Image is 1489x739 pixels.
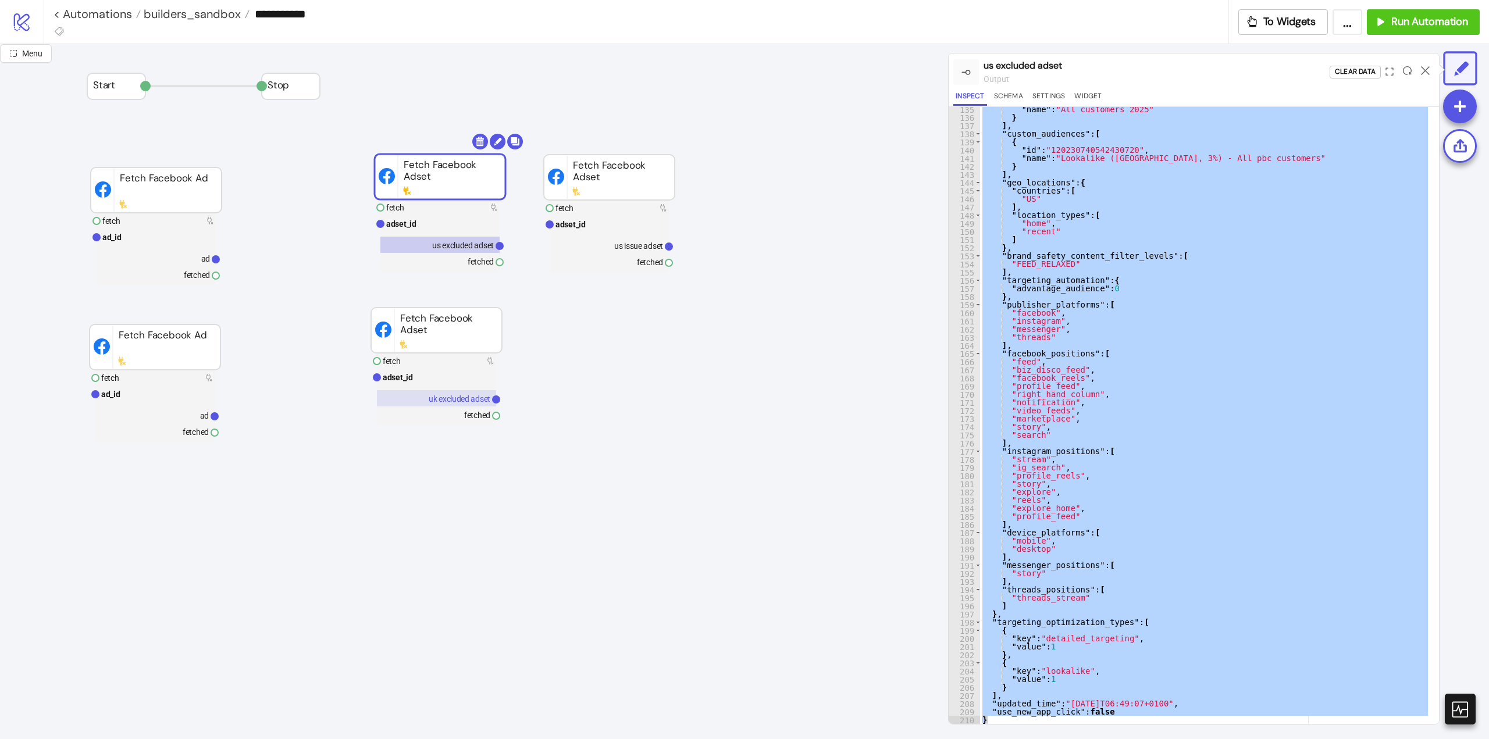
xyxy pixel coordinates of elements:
span: Toggle code folding, rows 177 through 186 [975,447,982,455]
text: ad_id [102,233,122,242]
div: 180 [949,472,980,480]
span: builders_sandbox [141,6,241,22]
a: builders_sandbox [141,8,250,20]
div: 193 [949,577,980,586]
div: output [984,73,1330,85]
div: 153 [949,252,980,260]
div: 174 [949,423,980,431]
div: 157 [949,284,980,292]
div: 184 [949,504,980,512]
text: us excluded adset [432,241,494,250]
button: Schema [992,90,1025,106]
div: 149 [949,219,980,227]
text: fetch [102,216,120,226]
div: 179 [949,463,980,472]
span: Toggle code folding, rows 203 through 206 [975,659,982,667]
div: 159 [949,301,980,309]
span: Toggle code folding, rows 153 through 155 [975,252,982,260]
span: radius-bottomright [9,49,17,58]
div: 172 [949,406,980,415]
div: 183 [949,496,980,504]
div: 207 [949,691,980,699]
div: 165 [949,349,980,358]
div: 177 [949,447,980,455]
text: fetch [101,373,119,383]
button: Widget [1072,90,1104,106]
div: 198 [949,618,980,626]
div: 199 [949,626,980,634]
text: us issue adset [614,241,663,251]
div: 205 [949,675,980,683]
div: 148 [949,211,980,219]
text: uk excluded adset [429,394,490,404]
div: 197 [949,610,980,618]
button: Clear Data [1330,66,1381,78]
div: 139 [949,138,980,146]
div: 144 [949,178,980,187]
span: To Widgets [1263,15,1316,28]
text: ad [200,411,209,420]
div: 162 [949,325,980,333]
div: 185 [949,512,980,520]
span: Toggle code folding, rows 139 through 142 [975,138,982,146]
span: Toggle code folding, rows 194 through 196 [975,586,982,594]
button: Run Automation [1367,9,1480,35]
div: 203 [949,659,980,667]
div: 155 [949,268,980,276]
div: 152 [949,244,980,252]
div: 204 [949,667,980,675]
div: 189 [949,545,980,553]
div: 176 [949,439,980,447]
div: 158 [949,292,980,301]
div: 194 [949,586,980,594]
div: 168 [949,374,980,382]
text: fetch [386,203,404,212]
div: 178 [949,455,980,463]
div: 206 [949,683,980,691]
a: < Automations [54,8,141,20]
div: 200 [949,634,980,642]
div: 202 [949,651,980,659]
div: 191 [949,561,980,569]
div: 146 [949,195,980,203]
div: 161 [949,317,980,325]
div: 175 [949,431,980,439]
div: 201 [949,642,980,651]
div: 170 [949,390,980,398]
div: 156 [949,276,980,284]
span: Toggle code folding, rows 191 through 193 [975,561,982,569]
text: ad_id [101,390,120,399]
text: adset_id [383,373,413,382]
div: 150 [949,227,980,235]
div: 145 [949,187,980,195]
div: us excluded adset [984,58,1330,73]
text: fetch [383,356,401,366]
div: 210 [949,716,980,724]
text: ad [201,254,210,263]
span: Toggle code folding, rows 156 through 158 [975,276,982,284]
div: 187 [949,529,980,537]
div: 151 [949,235,980,244]
div: 138 [949,130,980,138]
span: Toggle code folding, rows 148 through 151 [975,211,982,219]
span: Toggle code folding, rows 198 through 207 [975,618,982,626]
div: 135 [949,105,980,113]
div: 171 [949,398,980,406]
div: 188 [949,537,980,545]
div: Clear Data [1335,65,1376,78]
span: Toggle code folding, rows 138 through 143 [975,130,982,138]
div: 167 [949,366,980,374]
div: 160 [949,309,980,317]
div: 147 [949,203,980,211]
div: 192 [949,569,980,577]
div: 142 [949,162,980,170]
div: 136 [949,113,980,122]
div: 141 [949,154,980,162]
button: ... [1333,9,1362,35]
span: Toggle code folding, rows 145 through 147 [975,187,982,195]
div: 208 [949,699,980,708]
text: adset_id [555,220,586,229]
div: 182 [949,488,980,496]
span: Toggle code folding, rows 165 through 176 [975,349,982,358]
div: 137 [949,122,980,130]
